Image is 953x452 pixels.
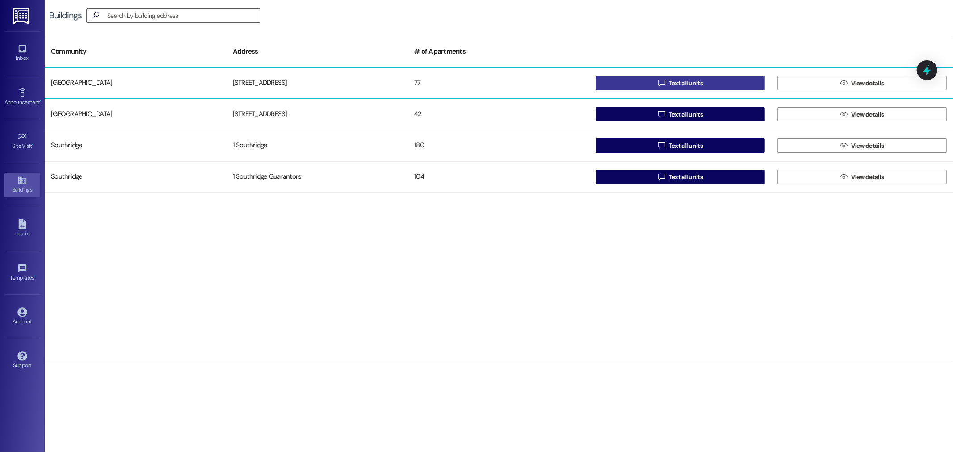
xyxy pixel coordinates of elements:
a: Support [4,348,40,372]
i:  [658,80,665,87]
span: Text all units [669,172,703,182]
i:  [658,142,665,149]
span: • [34,273,36,280]
span: Text all units [669,110,703,119]
a: Templates • [4,261,40,285]
div: Buildings [49,11,82,20]
div: [GEOGRAPHIC_DATA] [45,105,227,123]
div: [STREET_ADDRESS] [227,74,408,92]
button: Text all units [596,170,765,184]
div: 1 Southridge Guarantors [227,168,408,186]
button: View details [777,138,947,153]
span: View details [851,110,884,119]
span: • [32,142,34,148]
a: Inbox [4,41,40,65]
input: Search by building address [107,9,260,22]
div: Community [45,41,227,63]
button: Text all units [596,138,765,153]
div: 1 Southridge [227,137,408,155]
button: Text all units [596,76,765,90]
div: 77 [408,74,590,92]
a: Buildings [4,173,40,197]
a: Account [4,305,40,329]
i:  [840,142,847,149]
i:  [88,11,103,20]
img: ResiDesk Logo [13,8,31,24]
span: View details [851,172,884,182]
span: • [40,98,41,104]
i:  [658,111,665,118]
a: Leads [4,217,40,241]
button: View details [777,107,947,121]
span: View details [851,141,884,151]
div: # of Apartments [408,41,590,63]
div: Southridge [45,137,227,155]
button: Text all units [596,107,765,121]
div: [GEOGRAPHIC_DATA] [45,74,227,92]
i:  [658,173,665,180]
span: Text all units [669,141,703,151]
i:  [840,80,847,87]
i:  [840,173,847,180]
div: 104 [408,168,590,186]
button: View details [777,76,947,90]
a: Site Visit • [4,129,40,153]
div: 180 [408,137,590,155]
div: [STREET_ADDRESS] [227,105,408,123]
button: View details [777,170,947,184]
div: Address [227,41,408,63]
span: Text all units [669,79,703,88]
i:  [840,111,847,118]
div: Southridge [45,168,227,186]
span: View details [851,79,884,88]
div: 42 [408,105,590,123]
